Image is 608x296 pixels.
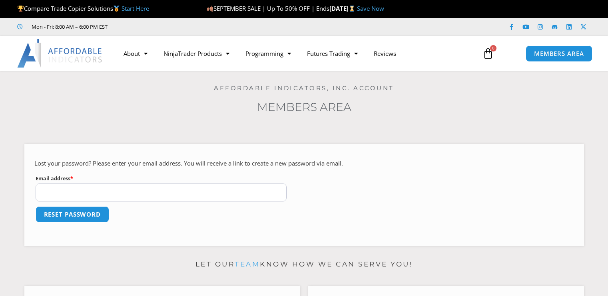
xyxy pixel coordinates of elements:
a: team [235,260,260,268]
span: Mon - Fri: 8:00 AM – 6:00 PM EST [30,22,108,32]
a: Start Here [122,4,149,12]
img: ⌛ [349,6,355,12]
a: Programming [237,44,299,63]
span: 0 [490,45,496,51]
a: Reviews [366,44,404,63]
a: Futures Trading [299,44,366,63]
span: MEMBERS AREA [534,51,584,57]
img: 🥇 [114,6,120,12]
label: Email address [36,174,287,184]
iframe: Customer reviews powered by Trustpilot [119,23,239,31]
a: Save Now [357,4,384,12]
img: 🏆 [18,6,24,12]
button: Reset password [36,206,110,223]
strong: [DATE] [329,4,357,12]
img: LogoAI | Affordable Indicators – NinjaTrader [17,39,103,68]
span: Compare Trade Copier Solutions [17,4,149,12]
a: Members Area [257,100,351,114]
a: MEMBERS AREA [526,45,592,62]
a: About [116,44,155,63]
a: 0 [470,42,506,65]
a: NinjaTrader Products [155,44,237,63]
img: 🍂 [207,6,213,12]
span: SEPTEMBER SALE | Up To 50% OFF | Ends [207,4,329,12]
p: Let our know how we can serve you! [24,258,584,271]
a: Affordable Indicators, Inc. Account [214,84,394,92]
nav: Menu [116,44,474,63]
p: Lost your password? Please enter your email address. You will receive a link to create a new pass... [34,158,574,169]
